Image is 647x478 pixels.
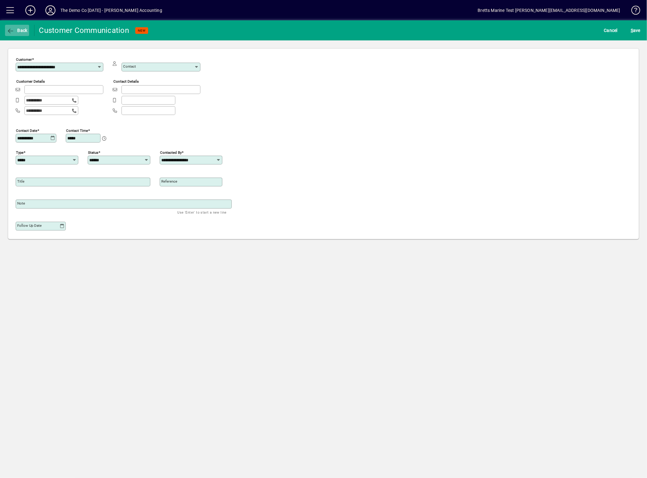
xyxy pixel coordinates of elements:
[16,128,37,132] mat-label: Contact date
[17,223,42,228] mat-label: Follow up date
[478,5,621,15] div: Bretts Marine Test [PERSON_NAME][EMAIL_ADDRESS][DOMAIN_NAME]
[16,57,32,62] mat-label: Customer
[5,25,29,36] button: Back
[17,179,24,184] mat-label: Title
[17,201,25,205] mat-label: Note
[39,25,129,35] div: Customer Communication
[160,150,182,154] mat-label: Contacted by
[66,128,88,132] mat-label: Contact time
[161,179,177,184] mat-label: Reference
[7,28,28,33] span: Back
[629,25,642,36] button: Save
[88,150,98,154] mat-label: Status
[631,25,640,35] span: ave
[178,209,227,216] mat-hint: Use 'Enter' to start a new line
[16,150,23,154] mat-label: Type
[627,1,639,22] a: Knowledge Base
[631,28,633,33] span: S
[138,29,146,33] span: NEW
[604,25,618,35] span: Cancel
[123,64,136,69] mat-label: Contact
[20,5,40,16] button: Add
[40,5,60,16] button: Profile
[60,5,162,15] div: The Demo Co [DATE] - [PERSON_NAME] Accounting
[603,25,619,36] button: Cancel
